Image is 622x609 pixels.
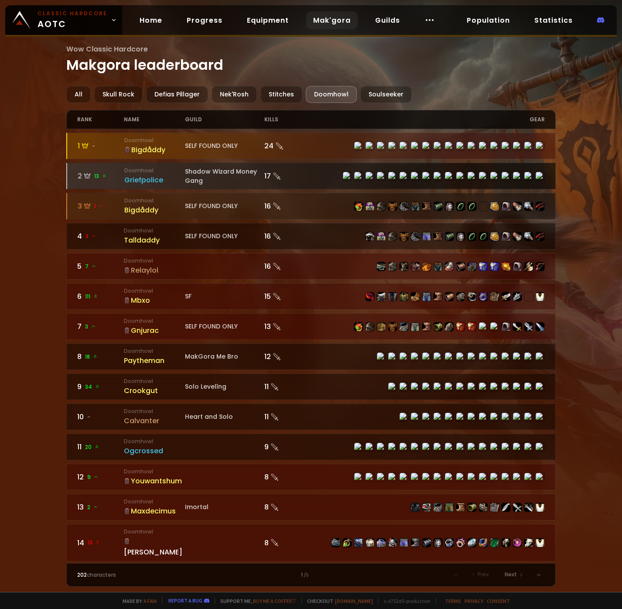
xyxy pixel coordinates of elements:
[468,292,476,301] img: item-5351
[185,322,264,331] div: SELF FOUND ONLY
[124,377,185,385] small: Doomhowl
[502,202,510,211] img: item-13121
[124,415,185,426] div: Calvanter
[366,538,374,547] img: item-53
[85,233,96,240] span: 3
[185,167,264,185] div: Shadow Wizard Money Gang
[66,373,556,400] a: 934 DoomhowlCrookgutSolo Levelîng11 item-7997item-3748item-5317item-5355item-10410item-10411item-...
[77,381,124,392] div: 9
[185,382,264,391] div: Solo Levelîng
[77,441,124,452] div: 11
[215,598,296,604] span: Support me,
[445,202,454,211] img: item-18238
[185,141,264,151] div: SELF FOUND ONLY
[411,202,420,211] img: item-15157
[411,232,420,241] img: item-13117
[536,322,544,331] img: item-2946
[411,503,420,512] img: item-4333
[264,231,311,242] div: 16
[185,202,264,211] div: SELF FOUND ONLY
[77,291,124,302] div: 6
[513,538,522,547] img: item-10796
[434,262,442,271] img: item-13010
[124,407,185,415] small: Doomhowl
[400,292,408,301] img: item-10399
[422,322,431,331] img: item-9802
[468,538,476,547] img: item-1404
[124,227,185,235] small: Doomhowl
[536,262,544,271] img: item-8183
[66,223,556,250] a: 43 DoomhowlTalldaddySELF FOUND ONLY16 item-7413item-13088item-9894item-4119item-13117item-9624ite...
[124,235,185,246] div: Talldaddy
[5,5,122,35] a: Classic HardcoreAOTC
[78,140,124,151] div: 1
[264,381,311,392] div: 11
[524,232,533,241] img: item-1207
[388,292,397,301] img: item-2105
[490,538,499,547] img: item-19121
[388,202,397,211] img: item-4119
[479,292,488,301] img: item-6414
[185,352,264,361] div: MakGora Me Bro
[77,351,124,362] div: 8
[388,232,397,241] img: item-9894
[434,232,442,241] img: item-9885
[366,292,374,301] img: item-7997
[445,232,454,241] img: item-9428
[301,598,373,604] span: Checkout
[66,44,556,75] h1: Makgora leaderboard
[264,291,311,302] div: 15
[468,202,476,211] img: item-12011
[502,503,510,512] img: item-3740
[144,598,157,604] a: a fan
[513,202,522,211] img: item-7736
[77,411,124,422] div: 10
[536,503,544,512] img: item-5976
[85,323,96,331] span: 3
[77,321,124,332] div: 7
[422,292,431,301] img: item-10410
[502,322,510,331] img: item-2059
[505,571,517,578] span: Next
[513,232,522,241] img: item-7736
[354,538,363,547] img: item-14633
[332,538,340,547] img: item-16686
[78,201,124,212] div: 3
[479,503,488,512] img: item-7285
[502,538,510,547] img: item-18048
[124,174,185,185] div: Griefpolice
[66,283,556,310] a: 6111 DoomhowlMbxoSF15 item-7997item-10657item-2105item-10399item-5355item-10410item-6335item-4794...
[66,464,556,490] a: 129DoomhowlYouwantshum8 item-7997item-3748item-2105item-10399item-5355item-10410item-14568item-66...
[264,472,311,482] div: 8
[264,441,311,452] div: 9
[388,262,397,271] img: item-6597
[264,201,311,212] div: 16
[87,413,90,421] span: -
[264,537,311,548] div: 8
[38,10,107,17] small: Classic Hardcore
[124,385,185,396] div: Crookgut
[146,86,208,103] div: Defias Pillager
[487,598,510,604] a: Consent
[400,232,408,241] img: item-4119
[66,193,556,219] a: 31 DoomhowlBigdåddySELF FOUND ONLY16 item-10588item-13088item-9894item-4119item-13117item-15157it...
[502,262,510,271] img: item-209619
[388,322,397,331] img: item-2041
[377,262,386,271] img: item-4385
[524,202,533,211] img: item-1207
[422,538,431,547] img: item-14629
[411,322,420,331] img: item-4831
[87,473,99,481] span: 9
[479,232,488,241] img: item-12011
[124,197,185,205] small: Doomhowl
[524,322,533,331] img: item-935
[185,412,264,421] div: Heart and Solo
[456,262,465,271] img: item-13012
[124,536,185,558] div: [PERSON_NAME]
[194,571,428,579] div: 1
[124,438,185,445] small: Doomhowl
[124,445,185,456] div: Ogcrossed
[66,313,556,340] a: 73DoomhowlGnjuracSELF FOUND ONLY13 item-10588item-9807item-859item-2041item-4249item-4831item-980...
[185,110,264,129] div: guild
[306,86,357,103] div: Doomhowl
